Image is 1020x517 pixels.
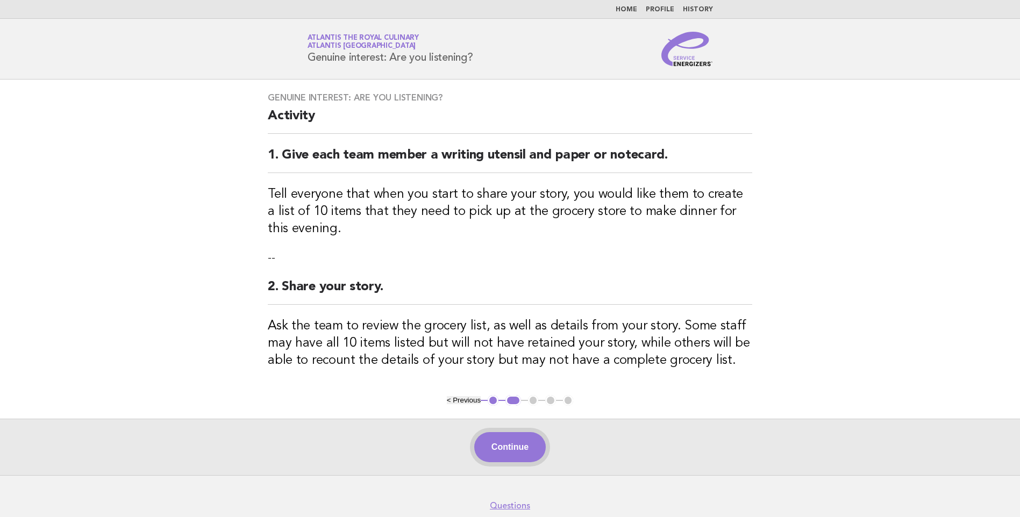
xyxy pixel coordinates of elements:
button: 2 [505,395,521,406]
a: Questions [490,500,530,511]
span: Atlantis [GEOGRAPHIC_DATA] [308,43,416,50]
a: Atlantis the Royal CulinaryAtlantis [GEOGRAPHIC_DATA] [308,34,419,49]
a: History [683,6,713,13]
img: Service Energizers [661,32,713,66]
h3: Genuine interest: Are you listening? [268,92,752,103]
h2: 2. Share your story. [268,278,752,305]
h3: Ask the team to review the grocery list, as well as details from your story. Some staff may have ... [268,318,752,369]
button: 1 [488,395,498,406]
p: -- [268,250,752,265]
h1: Genuine interest: Are you listening? [308,35,473,63]
button: Continue [474,432,546,462]
h2: Activity [268,107,752,134]
a: Profile [646,6,674,13]
button: < Previous [447,396,481,404]
h2: 1. Give each team member a writing utensil and paper or notecard. [268,147,752,173]
a: Home [616,6,637,13]
h3: Tell everyone that when you start to share your story, you would like them to create a list of 10... [268,186,752,238]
